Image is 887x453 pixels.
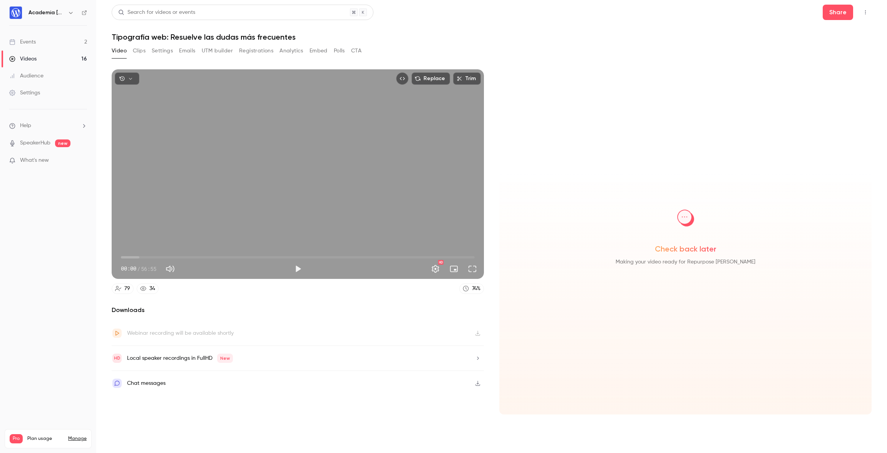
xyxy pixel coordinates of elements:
[279,45,303,57] button: Analytics
[616,257,755,267] span: Making your video ready for Repurpose [PERSON_NAME]
[9,122,87,130] li: help-dropdown-opener
[217,354,233,363] span: New
[465,261,480,277] button: Full screen
[239,45,273,57] button: Registrations
[127,379,166,388] div: Chat messages
[127,329,234,338] div: Webinar recording will be available shortly
[124,285,130,293] div: 79
[472,285,480,293] div: 74 %
[127,354,233,363] div: Local speaker recordings in FullHD
[396,72,408,85] button: Embed video
[20,122,31,130] span: Help
[141,265,156,273] span: 56:55
[655,243,716,254] span: Check back later
[152,45,173,57] button: Settings
[459,284,484,294] a: 74%
[20,156,49,164] span: What's new
[202,45,233,57] button: UTM builder
[428,261,443,277] button: Settings
[118,8,195,17] div: Search for videos or events
[162,261,178,277] button: Mute
[9,72,44,80] div: Audience
[20,139,50,147] a: SpeakerHub
[68,436,87,442] a: Manage
[121,265,136,273] span: 00:00
[412,72,450,85] button: Replace
[10,7,22,19] img: Academia WordPress.com
[137,265,140,273] span: /
[290,261,306,277] button: Play
[179,45,195,57] button: Emails
[149,285,155,293] div: 34
[859,6,872,18] button: Top Bar Actions
[9,55,37,63] div: Videos
[310,45,328,57] button: Embed
[9,38,36,46] div: Events
[27,436,64,442] span: Plan usage
[112,32,872,42] h1: Tipografía web: Resuelve las dudas más frecuentes
[823,5,853,20] button: Share
[133,45,146,57] button: Clips
[334,45,345,57] button: Polls
[112,305,484,315] h2: Downloads
[28,9,65,17] h6: Academia [DOMAIN_NAME]
[438,260,443,265] div: HD
[121,265,156,273] div: 00:00
[453,72,481,85] button: Trim
[351,45,361,57] button: CTA
[112,284,134,294] a: 79
[55,139,70,147] span: new
[112,45,127,57] button: Video
[9,89,40,97] div: Settings
[137,284,159,294] a: 34
[10,434,23,443] span: Pro
[446,261,462,277] button: Turn on miniplayer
